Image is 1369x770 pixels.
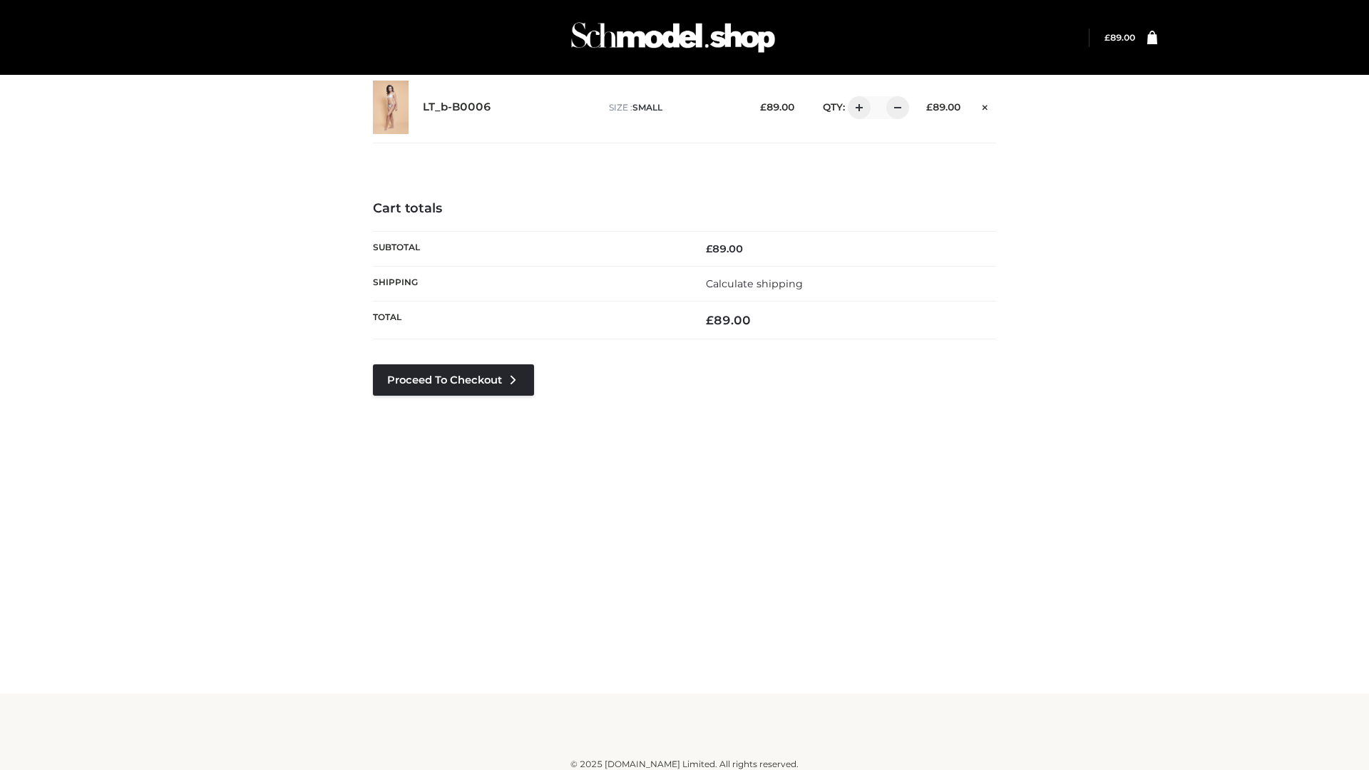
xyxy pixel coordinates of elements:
bdi: 89.00 [1104,32,1135,43]
span: £ [706,242,712,255]
span: £ [1104,32,1110,43]
th: Total [373,302,684,339]
div: QTY: [809,96,904,119]
p: size : [609,101,738,114]
span: £ [706,313,714,327]
img: Schmodel Admin 964 [566,9,780,66]
a: LT_b-B0006 [423,101,491,114]
bdi: 89.00 [706,242,743,255]
h4: Cart totals [373,201,996,217]
bdi: 89.00 [760,101,794,113]
span: £ [760,101,766,113]
a: Calculate shipping [706,277,803,290]
th: Shipping [373,266,684,301]
th: Subtotal [373,231,684,266]
bdi: 89.00 [706,313,751,327]
a: Proceed to Checkout [373,364,534,396]
span: £ [926,101,933,113]
a: £89.00 [1104,32,1135,43]
bdi: 89.00 [926,101,960,113]
a: Remove this item [975,96,996,115]
span: SMALL [632,102,662,113]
